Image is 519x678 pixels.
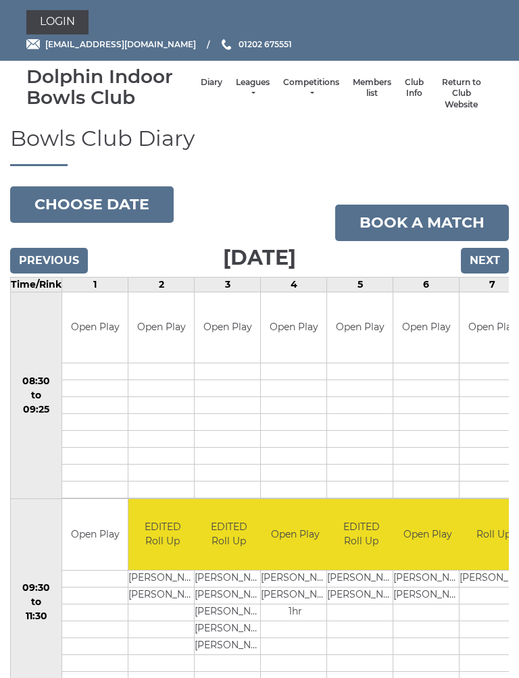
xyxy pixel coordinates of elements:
td: 1 [62,277,128,292]
td: EDITED Roll Up [195,499,263,570]
h1: Bowls Club Diary [10,126,509,165]
td: [PERSON_NAME] [327,570,395,587]
td: Open Play [128,292,194,363]
a: Return to Club Website [437,77,486,111]
td: 2 [128,277,195,292]
input: Previous [10,248,88,273]
td: Time/Rink [11,277,62,292]
td: [PERSON_NAME] [128,570,197,587]
td: [PERSON_NAME] [195,587,263,604]
td: [PERSON_NAME] [128,587,197,604]
td: [PERSON_NAME] [195,637,263,654]
a: Members list [353,77,391,99]
td: 08:30 to 09:25 [11,292,62,499]
td: [PERSON_NAME] [327,587,395,604]
td: Open Play [62,292,128,363]
a: Leagues [236,77,270,99]
td: Open Play [393,292,459,363]
td: EDITED Roll Up [327,499,395,570]
span: 01202 675551 [239,39,292,49]
td: Open Play [261,499,329,570]
a: Phone us 01202 675551 [220,38,292,51]
div: Dolphin Indoor Bowls Club [26,66,194,108]
td: 1hr [261,604,329,621]
td: [PERSON_NAME] [261,587,329,604]
a: Competitions [283,77,339,99]
a: Email [EMAIL_ADDRESS][DOMAIN_NAME] [26,38,196,51]
td: [PERSON_NAME] [195,604,263,621]
td: Open Play [393,499,462,570]
td: 4 [261,277,327,292]
a: Club Info [405,77,424,99]
td: 3 [195,277,261,292]
span: [EMAIL_ADDRESS][DOMAIN_NAME] [45,39,196,49]
a: Login [26,10,89,34]
img: Email [26,39,40,49]
td: Open Play [327,292,393,363]
td: 6 [393,277,460,292]
td: [PERSON_NAME] [195,570,263,587]
button: Choose date [10,186,174,223]
td: [PERSON_NAME] [393,587,462,604]
td: [PERSON_NAME] [393,570,462,587]
input: Next [461,248,509,273]
td: Open Play [195,292,260,363]
a: Diary [201,77,222,88]
td: Open Play [62,499,128,570]
td: [PERSON_NAME] [261,570,329,587]
img: Phone us [222,39,231,50]
td: EDITED Roll Up [128,499,197,570]
a: Book a match [335,205,509,241]
td: Open Play [261,292,326,363]
td: [PERSON_NAME] [195,621,263,637]
td: 5 [327,277,393,292]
